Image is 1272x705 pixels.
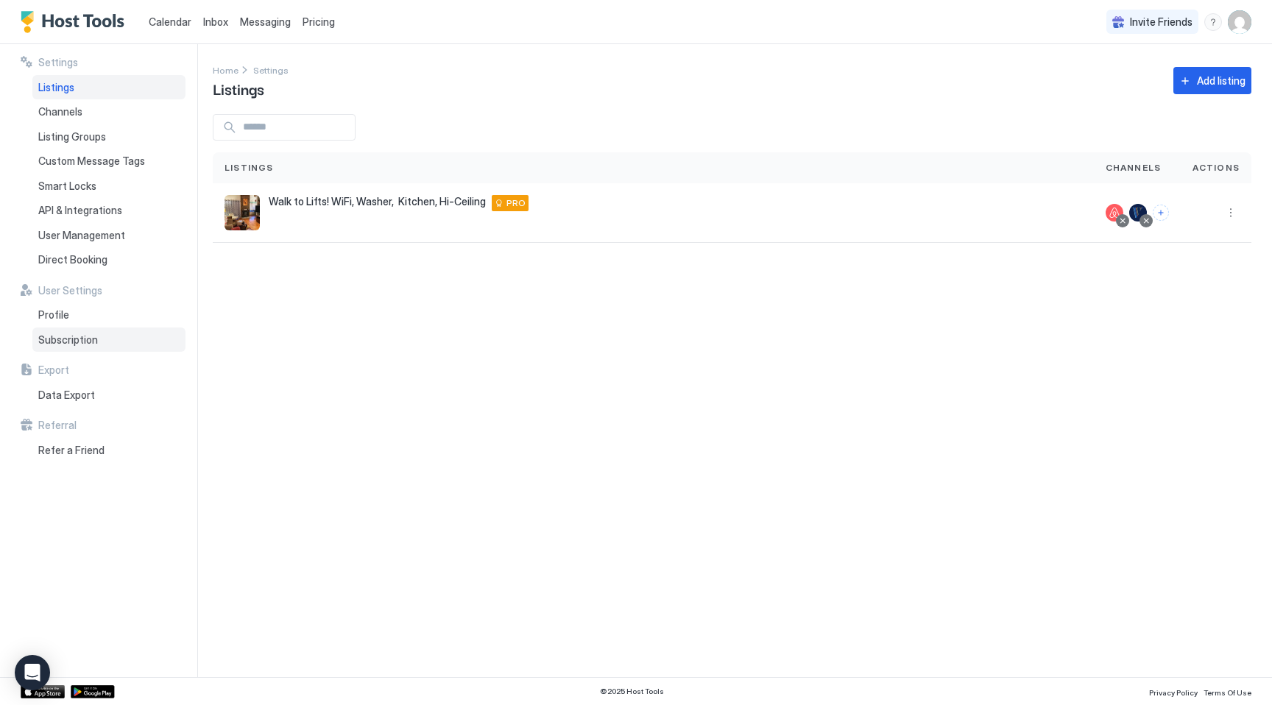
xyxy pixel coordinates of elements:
[149,15,191,28] span: Calendar
[38,56,78,69] span: Settings
[213,65,239,76] span: Home
[38,308,69,322] span: Profile
[506,196,526,210] span: PRO
[32,438,185,463] a: Refer a Friend
[213,62,239,77] div: Breadcrumb
[32,149,185,174] a: Custom Message Tags
[253,65,289,76] span: Settings
[240,15,291,28] span: Messaging
[38,105,82,118] span: Channels
[1222,204,1240,222] button: More options
[1204,13,1222,31] div: menu
[1130,15,1192,29] span: Invite Friends
[38,81,74,94] span: Listings
[38,130,106,144] span: Listing Groups
[38,180,96,193] span: Smart Locks
[38,389,95,402] span: Data Export
[32,124,185,149] a: Listing Groups
[38,284,102,297] span: User Settings
[269,195,486,208] span: Walk to Lifts! WiFi, Washer, Kitchen, Hi-Ceiling
[21,11,131,33] a: Host Tools Logo
[32,223,185,248] a: User Management
[1106,161,1162,174] span: Channels
[38,155,145,168] span: Custom Message Tags
[32,327,185,352] a: Subscription
[38,204,122,217] span: API & Integrations
[38,364,69,377] span: Export
[38,253,107,266] span: Direct Booking
[1149,684,1198,699] a: Privacy Policy
[21,685,65,698] a: App Store
[253,62,289,77] a: Settings
[38,333,98,347] span: Subscription
[1204,688,1251,697] span: Terms Of Use
[225,161,274,174] span: Listings
[38,419,77,432] span: Referral
[253,62,289,77] div: Breadcrumb
[15,655,50,690] div: Open Intercom Messenger
[71,685,115,698] a: Google Play Store
[203,15,228,28] span: Inbox
[32,99,185,124] a: Channels
[32,75,185,100] a: Listings
[225,195,260,230] div: listing image
[149,14,191,29] a: Calendar
[1192,161,1240,174] span: Actions
[600,687,664,696] span: © 2025 Host Tools
[237,115,355,140] input: Input Field
[32,247,185,272] a: Direct Booking
[38,444,105,457] span: Refer a Friend
[32,174,185,199] a: Smart Locks
[32,302,185,327] a: Profile
[1197,73,1245,88] div: Add listing
[1228,10,1251,34] div: User profile
[1222,204,1240,222] div: menu
[213,62,239,77] a: Home
[203,14,228,29] a: Inbox
[32,198,185,223] a: API & Integrations
[1173,67,1251,94] button: Add listing
[303,15,335,29] span: Pricing
[1149,688,1198,697] span: Privacy Policy
[32,383,185,408] a: Data Export
[1153,205,1169,221] button: Connect channels
[38,229,125,242] span: User Management
[1204,684,1251,699] a: Terms Of Use
[240,14,291,29] a: Messaging
[213,77,264,99] span: Listings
